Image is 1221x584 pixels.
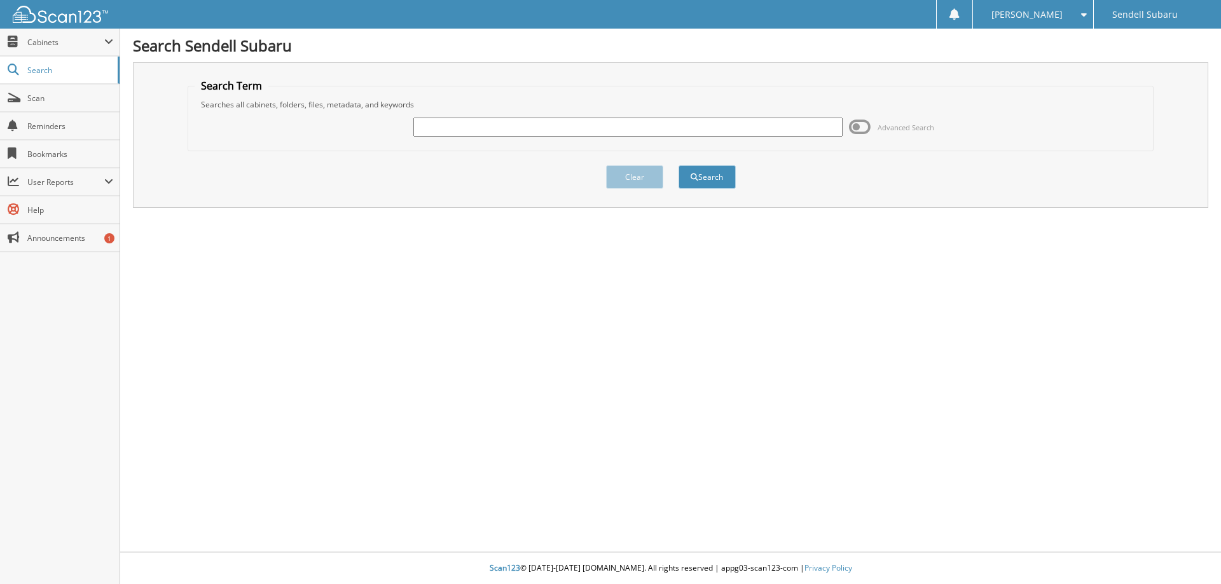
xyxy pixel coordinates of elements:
button: Search [679,165,736,189]
img: scan123-logo-white.svg [13,6,108,23]
span: Search [27,65,111,76]
h1: Search Sendell Subaru [133,35,1208,56]
span: Sendell Subaru [1112,11,1178,18]
div: © [DATE]-[DATE] [DOMAIN_NAME]. All rights reserved | appg03-scan123-com | [120,553,1221,584]
span: [PERSON_NAME] [991,11,1063,18]
a: Privacy Policy [804,562,852,573]
span: Bookmarks [27,149,113,160]
span: Announcements [27,233,113,243]
span: Advanced Search [878,123,934,132]
span: Scan123 [490,562,520,573]
div: 1 [104,233,114,243]
span: User Reports [27,177,104,187]
button: Clear [606,165,663,189]
div: Searches all cabinets, folders, files, metadata, and keywords [195,99,1147,110]
span: Help [27,205,113,215]
span: Scan [27,93,113,104]
span: Reminders [27,121,113,132]
span: Cabinets [27,37,104,48]
legend: Search Term [195,79,268,93]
